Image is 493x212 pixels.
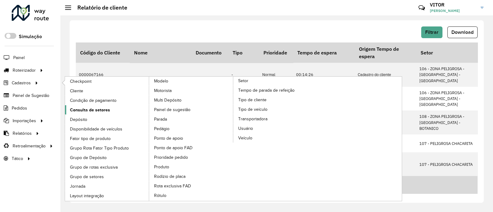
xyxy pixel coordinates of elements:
h2: Relatório de cliente [71,4,127,11]
td: 0000067166 [76,63,130,87]
a: Veículo [233,133,318,142]
a: Grupo de Depósito [65,153,149,162]
td: 106 - ZONA PELIGROSA - [GEOGRAPHIC_DATA] - [GEOGRAPHIC_DATA] [416,87,478,111]
th: Documento [191,42,228,63]
span: Veículo [238,135,252,141]
span: Usuário [238,125,253,132]
span: Cadastros [12,80,31,86]
span: Tipo de veículo [238,106,267,113]
span: Condição de pagamento [70,97,116,104]
a: Motorista [149,86,234,95]
a: Setor [149,77,318,201]
span: Tático [12,155,23,162]
span: Filtrar [425,30,438,35]
span: Checkpoint [70,78,92,85]
span: Disponibilidade de veículos [70,126,122,132]
a: Ponto de apoio [149,134,234,143]
span: Layout integração [70,193,104,199]
span: Relatórios [13,130,32,137]
a: Jornada [65,182,149,191]
span: Motorista [154,87,172,94]
th: Nome [130,42,191,63]
th: Setor [416,42,478,63]
a: Disponibilidade de veículos [65,124,149,134]
span: Ponto de apoio FAD [154,145,193,151]
a: Grupo de setores [65,172,149,181]
a: Checkpoint [65,77,149,86]
span: Modelo [154,78,168,84]
a: Rodízio de placa [149,172,234,181]
td: 107 - PELIGROSA CHACARITA [416,152,478,176]
h3: VITOR [430,2,476,8]
span: Rota exclusiva FAD [154,183,191,189]
a: Contato Rápido [415,1,428,14]
span: Prioridade pedido [154,154,188,161]
span: Jornada [70,183,85,190]
span: Fator tipo de produto [70,135,111,142]
span: Transportadora [238,116,267,122]
a: Usuário [233,124,318,133]
span: Pedidos [12,105,27,111]
a: Tipo de veículo [233,105,318,114]
a: Tempo de parada de refeição [233,86,318,95]
a: Rótulo [149,191,234,200]
span: Importações [13,118,36,124]
span: Pedágio [154,126,169,132]
button: Download [447,26,478,38]
th: Tempo de espera [293,42,355,63]
label: Simulação [19,33,42,40]
td: 107 - PELIGROSA CHACARITA [416,134,478,152]
span: [PERSON_NAME] [430,8,476,14]
span: Grupo Rota Fator Tipo Produto [70,145,129,151]
span: Rótulo [154,192,166,199]
a: Tipo de cliente [233,95,318,104]
span: Tipo de cliente [238,97,267,103]
span: Painel de Sugestão [13,92,49,99]
span: Roteirizador [13,67,36,74]
span: Depósito [70,116,87,123]
span: Painel [13,54,25,61]
td: 00:14:26 [293,63,355,87]
span: Multi Depósito [154,97,181,103]
a: Parada [149,114,234,124]
td: - [228,63,259,87]
span: Consulta de setores [70,107,110,113]
span: Produto [154,164,169,170]
span: Download [451,30,474,35]
a: Grupo de rotas exclusiva [65,162,149,172]
span: Retroalimentação [13,143,46,149]
a: Condição de pagamento [65,96,149,105]
span: Setor [238,78,248,84]
td: Normal [259,63,293,87]
span: Painel de sugestão [154,106,190,113]
th: Código do Cliente [76,42,130,63]
a: Rota exclusiva FAD [149,181,234,190]
a: Depósito [65,115,149,124]
a: Pedágio [149,124,234,133]
span: Grupo de Depósito [70,154,107,161]
a: Layout integração [65,191,149,200]
a: Transportadora [233,114,318,123]
a: Prioridade pedido [149,153,234,162]
span: Grupo de rotas exclusiva [70,164,118,170]
a: Modelo [65,77,234,201]
a: Ponto de apoio FAD [149,143,234,152]
th: Tipo [228,42,259,63]
a: Painel de sugestão [149,105,234,114]
th: Prioridade [259,42,293,63]
a: Grupo Rota Fator Tipo Produto [65,143,149,153]
button: Filtrar [421,26,442,38]
td: Cadastro do cliente [355,63,416,87]
a: Multi Depósito [149,95,234,105]
td: 106 - ZONA PELIGROSA - [GEOGRAPHIC_DATA] - [GEOGRAPHIC_DATA] [416,63,478,87]
span: Parada [154,116,167,122]
a: Consulta de setores [65,105,149,114]
span: Tempo de parada de refeição [238,87,295,94]
td: 108 - ZONA PELIGROSA - [GEOGRAPHIC_DATA] - BOTANICO [416,110,478,134]
a: Fator tipo de produto [65,134,149,143]
a: Cliente [65,86,149,95]
span: Cliente [70,88,83,94]
th: Origem Tempo de espera [355,42,416,63]
span: Grupo de setores [70,174,104,180]
a: Produto [149,162,234,171]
